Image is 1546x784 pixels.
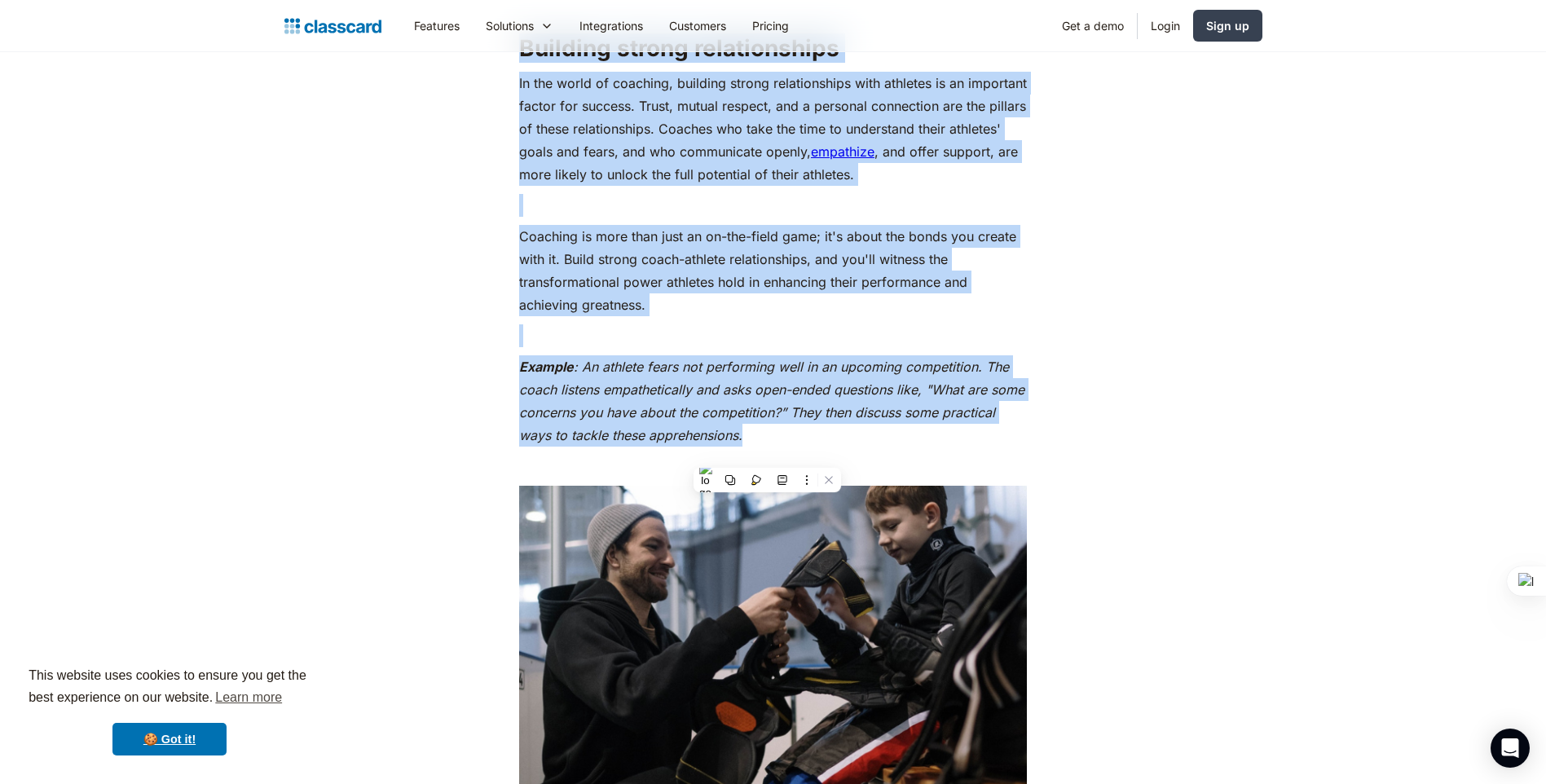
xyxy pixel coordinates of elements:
p: In the world of coaching, building strong relationships with athletes is an important factor for ... [519,72,1027,186]
em: Example [519,359,574,375]
a: Sign up [1193,10,1262,42]
a: empathize [811,143,874,160]
div: cookieconsent [13,650,326,771]
a: Pricing [739,7,802,44]
a: dismiss cookie message [112,723,227,755]
a: Integrations [566,7,656,44]
em: : An athlete fears not performing well in an upcoming competition. The coach listens empathetical... [519,359,1024,443]
p: Coaching is more than just an on-the-field game; it's about the bonds you create with it. Build s... [519,225,1027,316]
a: home [284,15,381,37]
div: Solutions [486,17,534,34]
p: ‍ [519,194,1027,217]
span: This website uses cookies to ensure you get the best experience on our website. [29,666,311,710]
div: Sign up [1206,17,1249,34]
a: Get a demo [1049,7,1137,44]
a: learn more about cookies [213,685,284,710]
a: Customers [656,7,739,44]
a: Login [1138,7,1193,44]
div: Solutions [473,7,566,44]
a: Features [401,7,473,44]
p: ‍ [519,455,1027,478]
div: Open Intercom Messenger [1491,729,1530,768]
p: ‍ [519,324,1027,347]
